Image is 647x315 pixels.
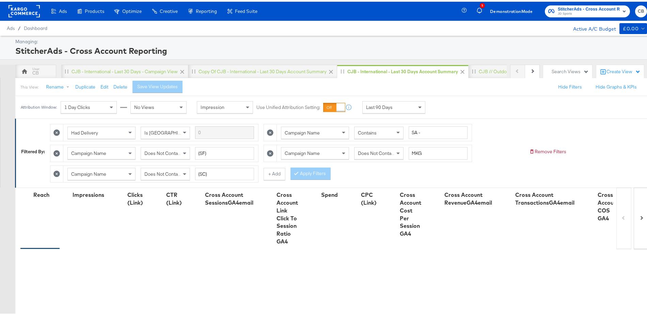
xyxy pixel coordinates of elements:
div: Cross Account SessionsGA4email [205,189,253,205]
span: Campaign Name [71,169,106,175]
button: Hide Filters [558,82,582,89]
div: Cross Account COS GA4 [598,189,619,220]
span: Reporting [196,7,217,12]
button: Delete [113,82,127,89]
button: + Add [264,166,285,178]
span: Does Not Contain [144,169,182,175]
span: Campaign Name [285,128,320,134]
div: Drag to reorder tab [341,68,344,72]
div: Reach [33,189,49,197]
div: This View: [20,83,38,88]
div: Copy of CJB - International - Last 30 days Account Summary [199,67,327,73]
span: Last 90 Days [366,103,393,109]
span: Does Not Contain [144,148,182,155]
span: Campaign Name [71,148,106,155]
button: StitcherAds - Cross Account ReportingJD Sports [545,4,630,16]
button: Hide Graphs & KPIs [596,82,637,89]
span: StitcherAds - Cross Account Reporting [558,4,620,11]
span: Contains [358,128,377,134]
button: Edit [100,82,108,89]
button: Rename [41,79,77,92]
span: JD Sports [558,10,620,15]
div: Attribution Window: [20,103,57,108]
div: CPC (Link) [361,189,377,205]
div: StitcherAds - Cross Account Reporting [15,43,645,55]
div: Create View [606,67,641,74]
span: Does Not Contain [358,148,395,155]
div: Drag to reorder tab [472,68,476,72]
span: Ads [7,24,15,29]
span: Campaign Name [285,148,320,155]
div: Spend [321,189,338,197]
div: CTR (Link) [166,189,182,205]
button: Duplicate [75,82,95,89]
div: CB [32,68,39,75]
span: Had Delivery [71,128,98,134]
div: Active A/C Budget [566,21,616,32]
div: Cross Account Link Click To Session Ratio GA4 [277,189,298,244]
span: Optimize [122,7,142,12]
button: 5 [476,3,487,16]
div: 5 [480,1,485,6]
label: Use Unified Attribution Setting: [256,103,320,109]
span: Feed Suite [235,7,257,12]
span: Creative [160,7,178,12]
div: Drag to reorder tab [65,68,68,72]
span: Ads [59,7,67,12]
button: Remove Filters [529,147,566,153]
div: Cross Account TransactionsGA4email [515,189,574,205]
button: CB [635,4,647,16]
div: Filtered By: [21,147,45,153]
div: Impressions [73,189,104,197]
input: Enter a search term [195,166,254,179]
span: Is [GEOGRAPHIC_DATA] [144,128,196,134]
button: £0.00 [619,21,647,32]
div: CJB // Outdoors [479,67,514,73]
div: Managing: [15,37,645,43]
span: Demonstration Mode [490,6,533,13]
span: CB [638,6,644,14]
span: Impression [201,103,224,109]
input: Enter a search term [195,125,254,137]
span: / [15,24,24,29]
input: Enter a search term [409,145,468,158]
span: No Views [134,103,154,109]
input: Enter a search term [195,145,254,158]
input: Enter a search term [409,125,468,137]
a: Dashboard [24,24,47,29]
div: CJB - International - Last 30 days Account Summary [347,67,458,73]
div: Cross Account RevenueGA4email [444,189,492,205]
div: Cross Account Cost Per Session GA4 [400,189,421,236]
div: £0.00 [623,23,638,31]
div: Drag to reorder tab [192,68,195,72]
span: Products [85,7,104,12]
div: Clicks (Link) [127,189,143,205]
button: DemonstrationMode [487,6,535,13]
div: CJB - International - Last 30 days - Campaign View [72,67,178,73]
span: 1 Day Clicks [64,103,90,109]
div: Search Views [552,67,589,73]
